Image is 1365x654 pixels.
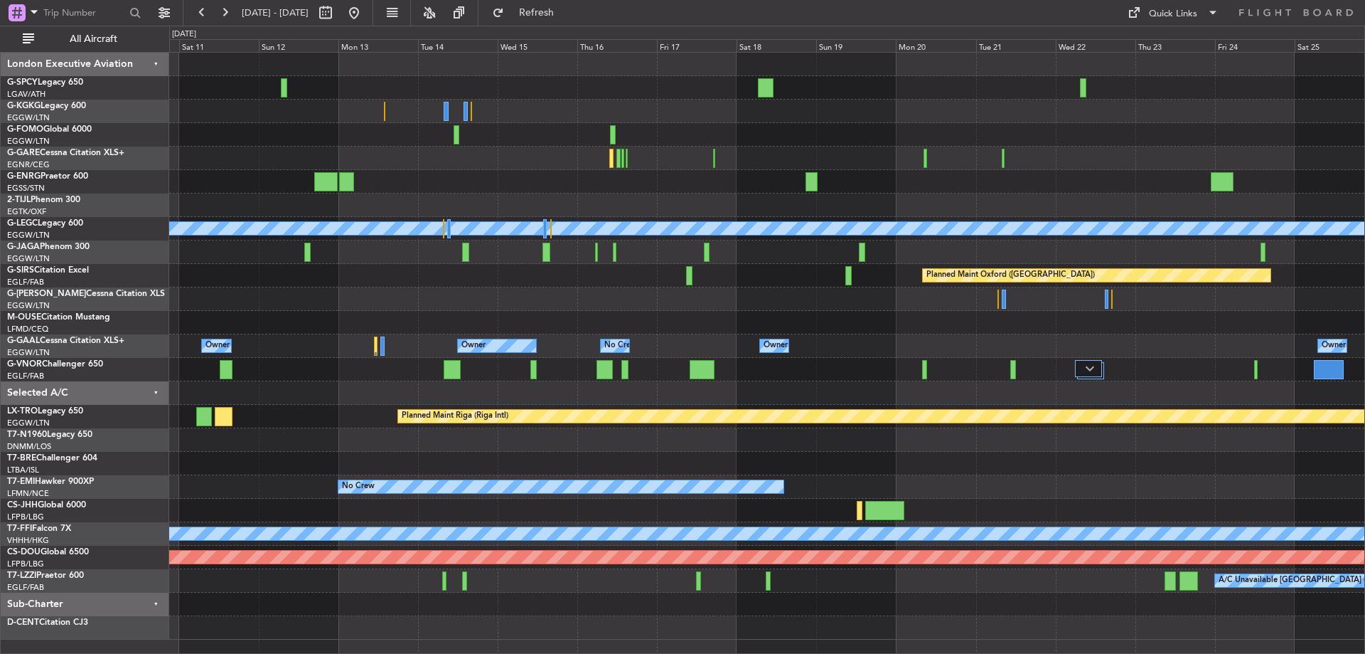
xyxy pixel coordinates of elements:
[7,290,165,298] a: G-[PERSON_NAME]Cessna Citation XLS
[179,39,259,52] div: Sat 11
[7,454,97,463] a: T7-BREChallenger 604
[7,266,34,275] span: G-SIRS
[7,454,36,463] span: T7-BRE
[7,337,124,345] a: G-GAALCessna Citation XLS+
[486,1,571,24] button: Refresh
[16,28,154,51] button: All Aircraft
[7,253,50,264] a: EGGW/LTN
[577,39,657,52] div: Thu 16
[7,512,44,522] a: LFPB/LBG
[7,441,51,452] a: DNMM/LOS
[7,277,44,288] a: EGLF/FAB
[1120,1,1226,24] button: Quick Links
[7,102,41,110] span: G-KGKG
[7,337,40,345] span: G-GAAL
[7,159,50,170] a: EGNR/CEG
[7,149,40,157] span: G-GARE
[259,39,338,52] div: Sun 12
[7,219,38,228] span: G-LEGC
[7,407,83,416] a: LX-TROLegacy 650
[1056,39,1135,52] div: Wed 22
[7,89,45,100] a: LGAV/ATH
[926,265,1095,286] div: Planned Maint Oxford ([GEOGRAPHIC_DATA])
[461,335,486,357] div: Owner
[1135,39,1215,52] div: Thu 23
[7,407,38,416] span: LX-TRO
[976,39,1056,52] div: Tue 21
[7,112,50,123] a: EGGW/LTN
[7,125,43,134] span: G-FOMO
[816,39,896,52] div: Sun 19
[43,2,125,23] input: Trip Number
[7,431,92,439] a: T7-N1960Legacy 650
[1149,7,1197,21] div: Quick Links
[402,406,508,427] div: Planned Maint Riga (Riga Intl)
[7,230,50,241] a: EGGW/LTN
[657,39,737,52] div: Fri 17
[7,478,94,486] a: T7-EMIHawker 900XP
[7,571,36,580] span: T7-LZZI
[7,501,38,510] span: CS-JHH
[7,371,44,381] a: EGLF/FAB
[7,524,71,533] a: T7-FFIFalcon 7X
[7,243,40,251] span: G-JAGA
[604,335,637,357] div: No Crew
[7,172,41,181] span: G-ENRG
[1322,335,1346,357] div: Owner
[7,219,83,228] a: G-LEGCLegacy 600
[7,347,50,358] a: EGGW/LTN
[896,39,975,52] div: Mon 20
[7,524,32,533] span: T7-FFI
[7,206,46,217] a: EGTK/OXF
[7,360,42,369] span: G-VNOR
[37,34,150,44] span: All Aircraft
[7,431,47,439] span: T7-N1960
[7,324,48,334] a: LFMD/CEQ
[7,618,39,627] span: D-CENT
[7,136,50,147] a: EGGW/LTN
[172,28,196,41] div: [DATE]
[7,196,80,204] a: 2-TIJLPhenom 300
[7,183,45,194] a: EGSS/STN
[7,535,49,546] a: VHHH/HKG
[764,335,788,357] div: Owner
[418,39,498,52] div: Tue 14
[1086,366,1094,371] img: arrow-gray.svg
[7,172,88,181] a: G-ENRGPraetor 600
[7,243,90,251] a: G-JAGAPhenom 300
[205,335,230,357] div: Owner
[242,6,309,19] span: [DATE] - [DATE]
[7,548,89,557] a: CS-DOUGlobal 6500
[7,196,31,204] span: 2-TIJL
[7,559,44,569] a: LFPB/LBG
[338,39,418,52] div: Mon 13
[7,418,50,428] a: EGGW/LTN
[1215,39,1295,52] div: Fri 24
[7,290,86,298] span: G-[PERSON_NAME]
[7,102,86,110] a: G-KGKGLegacy 600
[7,149,124,157] a: G-GARECessna Citation XLS+
[7,360,103,369] a: G-VNORChallenger 650
[7,465,39,475] a: LTBA/ISL
[7,501,86,510] a: CS-JHHGlobal 6000
[342,476,375,497] div: No Crew
[7,488,49,499] a: LFMN/NCE
[507,8,567,18] span: Refresh
[7,478,35,486] span: T7-EMI
[7,618,88,627] a: D-CENTCitation CJ3
[498,39,577,52] div: Wed 15
[7,313,41,322] span: M-OUSE
[7,300,50,311] a: EGGW/LTN
[7,78,38,87] span: G-SPCY
[7,313,110,322] a: M-OUSECitation Mustang
[7,78,83,87] a: G-SPCYLegacy 650
[737,39,816,52] div: Sat 18
[7,582,44,593] a: EGLF/FAB
[7,571,84,580] a: T7-LZZIPraetor 600
[7,548,41,557] span: CS-DOU
[7,125,92,134] a: G-FOMOGlobal 6000
[7,266,89,275] a: G-SIRSCitation Excel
